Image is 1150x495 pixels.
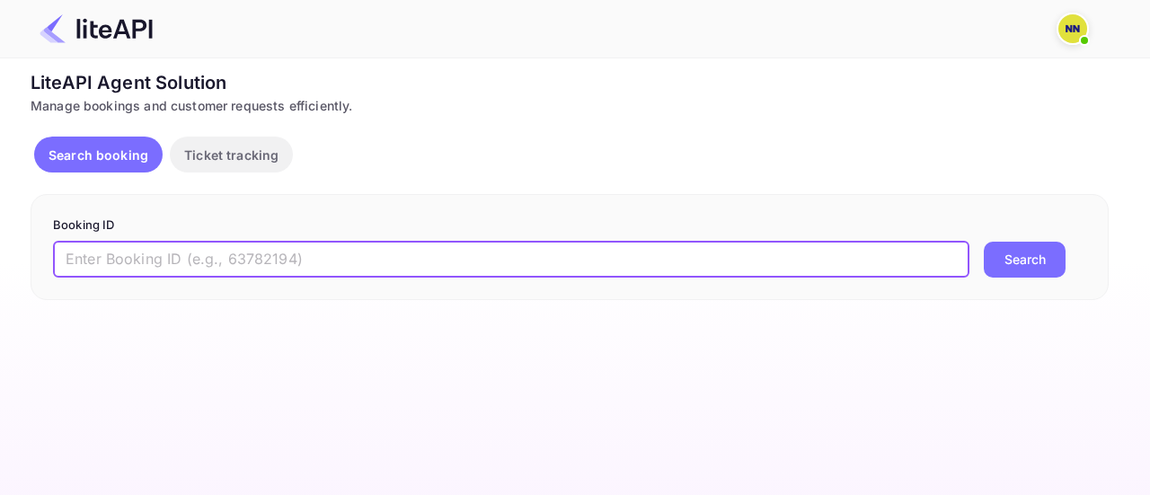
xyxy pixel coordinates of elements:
p: Search booking [49,146,148,164]
div: LiteAPI Agent Solution [31,69,1109,96]
p: Booking ID [53,217,1086,234]
p: Ticket tracking [184,146,279,164]
img: N/A N/A [1058,14,1087,43]
button: Search [984,242,1066,278]
input: Enter Booking ID (e.g., 63782194) [53,242,969,278]
div: Manage bookings and customer requests efficiently. [31,96,1109,115]
img: LiteAPI Logo [40,14,153,43]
